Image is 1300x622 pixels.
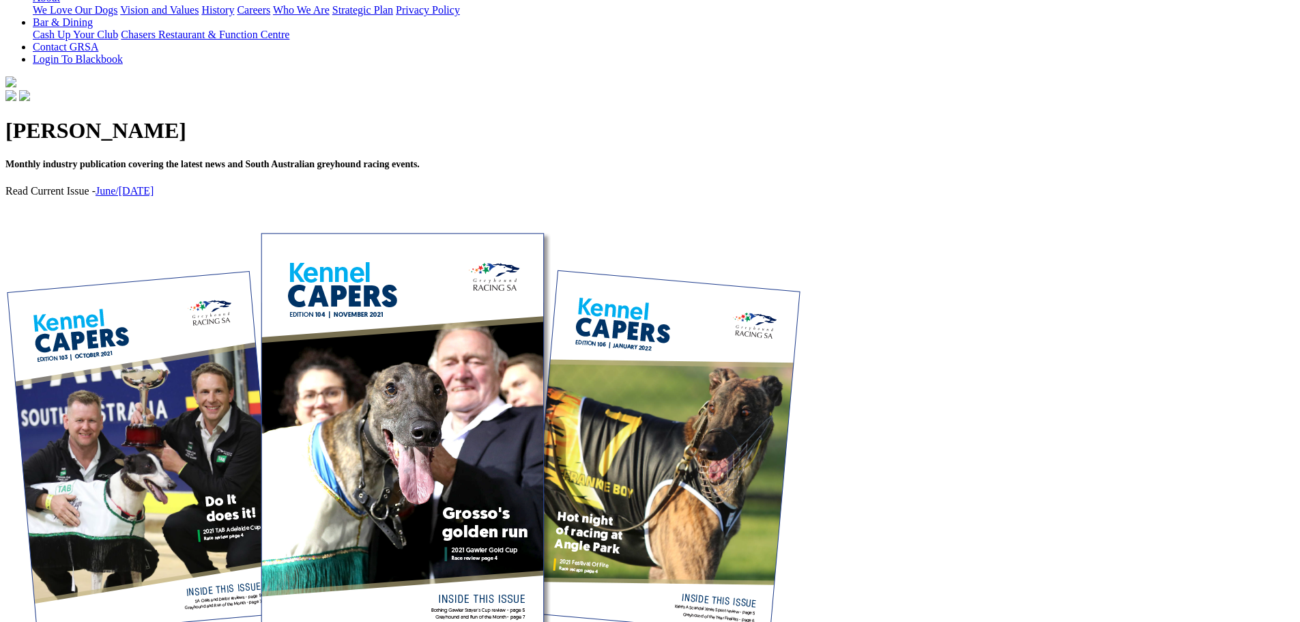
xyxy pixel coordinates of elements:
a: Privacy Policy [396,4,460,16]
h1: [PERSON_NAME] [5,118,1295,143]
a: Chasers Restaurant & Function Centre [121,29,289,40]
a: Who We Are [273,4,330,16]
div: Bar & Dining [33,29,1295,41]
a: Login To Blackbook [33,53,123,65]
img: facebook.svg [5,90,16,101]
a: Bar & Dining [33,16,93,28]
a: Strategic Plan [332,4,393,16]
a: June/[DATE] [96,185,154,197]
img: twitter.svg [19,90,30,101]
a: History [201,4,234,16]
p: Read Current Issue - [5,185,1295,197]
a: Careers [237,4,270,16]
span: Monthly industry publication covering the latest news and South Australian greyhound racing events. [5,159,420,169]
img: logo-grsa-white.png [5,76,16,87]
div: About [33,4,1295,16]
a: Contact GRSA [33,41,98,53]
a: Vision and Values [120,4,199,16]
a: Cash Up Your Club [33,29,118,40]
a: We Love Our Dogs [33,4,117,16]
